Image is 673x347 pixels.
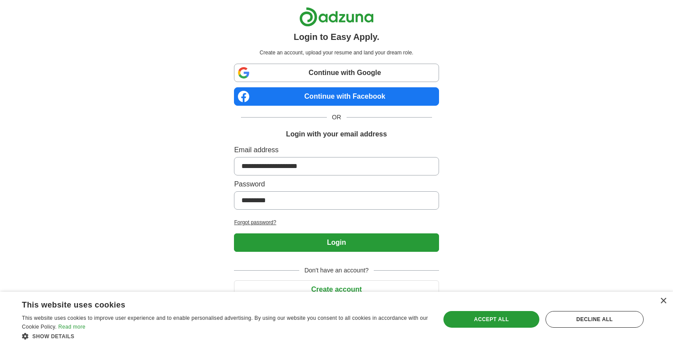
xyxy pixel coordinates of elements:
[32,333,74,340] span: Show details
[545,311,644,328] div: Decline all
[660,298,666,304] div: Close
[236,49,437,57] p: Create an account, upload your resume and land your dream role.
[22,297,406,310] div: This website uses cookies
[234,280,439,299] button: Create account
[286,129,387,140] h1: Login with your email address
[22,332,428,340] div: Show details
[234,145,439,155] label: Email address
[58,324,85,330] a: Read more, opens a new window
[299,266,374,275] span: Don't have an account?
[443,311,539,328] div: Accept all
[22,315,428,330] span: This website uses cookies to improve user experience and to enable personalised advertising. By u...
[234,64,439,82] a: Continue with Google
[234,233,439,252] button: Login
[327,113,347,122] span: OR
[234,218,439,226] a: Forgot password?
[234,87,439,106] a: Continue with Facebook
[294,30,379,43] h1: Login to Easy Apply.
[234,286,439,293] a: Create account
[234,179,439,190] label: Password
[299,7,374,27] img: Adzuna logo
